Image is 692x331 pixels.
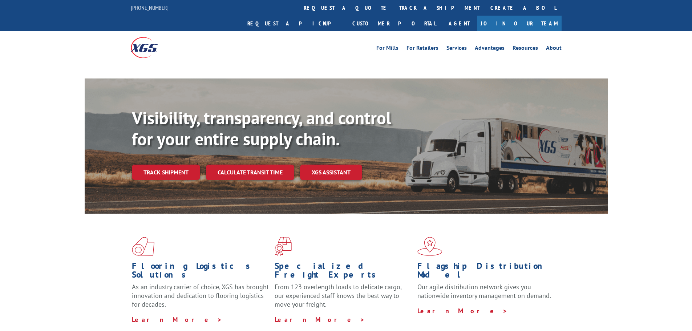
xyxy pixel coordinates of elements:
[475,45,505,53] a: Advantages
[417,262,555,283] h1: Flagship Distribution Model
[513,45,538,53] a: Resources
[275,237,292,256] img: xgs-icon-focused-on-flooring-red
[132,315,222,324] a: Learn More >
[132,262,269,283] h1: Flooring Logistics Solutions
[131,4,169,11] a: [PHONE_NUMBER]
[546,45,562,53] a: About
[446,45,467,53] a: Services
[477,16,562,31] a: Join Our Team
[132,283,269,308] span: As an industry carrier of choice, XGS has brought innovation and dedication to flooring logistics...
[417,307,508,315] a: Learn More >
[242,16,347,31] a: Request a pickup
[275,262,412,283] h1: Specialized Freight Experts
[132,237,154,256] img: xgs-icon-total-supply-chain-intelligence-red
[132,106,391,150] b: Visibility, transparency, and control for your entire supply chain.
[417,283,551,300] span: Our agile distribution network gives you nationwide inventory management on demand.
[300,165,362,180] a: XGS ASSISTANT
[406,45,438,53] a: For Retailers
[275,283,412,315] p: From 123 overlength loads to delicate cargo, our experienced staff knows the best way to move you...
[441,16,477,31] a: Agent
[376,45,398,53] a: For Mills
[347,16,441,31] a: Customer Portal
[417,237,442,256] img: xgs-icon-flagship-distribution-model-red
[206,165,294,180] a: Calculate transit time
[275,315,365,324] a: Learn More >
[132,165,200,180] a: Track shipment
